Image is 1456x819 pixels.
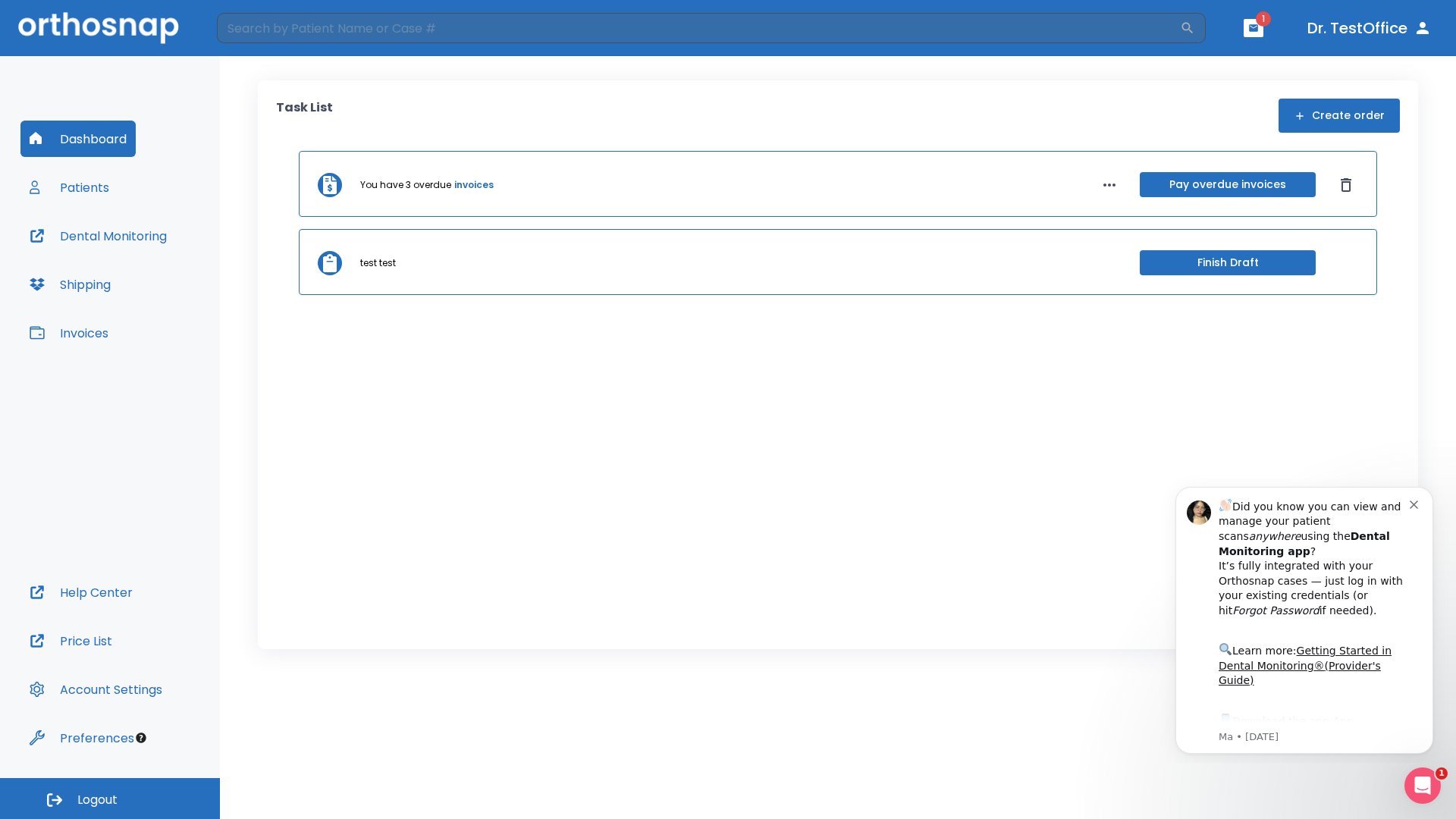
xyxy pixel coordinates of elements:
[77,792,118,808] span: Logout
[1140,172,1316,197] button: Pay overdue invoices
[20,121,136,157] button: Dashboard
[1153,473,1456,763] iframe: Intercom notifications message
[66,257,257,271] p: Message from Ma, sent 6w ago
[66,242,201,269] a: App Store
[20,671,171,708] button: Account Settings
[20,218,176,254] button: Dental Monitoring
[257,24,269,36] button: Dismiss notification
[360,256,396,270] p: test test
[276,99,333,133] p: Task List
[1256,11,1271,27] span: 1
[1140,250,1316,275] button: Finish Draft
[20,720,143,756] button: Preferences
[1404,767,1441,804] iframe: Intercom live chat
[1279,99,1400,133] button: Create order
[217,13,1180,43] input: Search by Patient Name or Case #
[20,266,120,303] button: Shipping
[454,178,494,192] a: invoices
[20,315,118,351] button: Invoices
[20,169,118,206] button: Patients
[66,238,257,315] div: Download the app: | ​ Let us know if you need help getting started!
[1436,767,1448,780] span: 1
[18,12,179,43] img: Orthosnap
[20,623,121,659] button: Price List
[1334,173,1358,197] button: Dismiss
[20,574,142,610] button: Help Center
[134,731,148,745] div: Tooltip anchor
[360,178,451,192] p: You have 3 overdue
[1301,14,1438,42] button: Dr. TestOffice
